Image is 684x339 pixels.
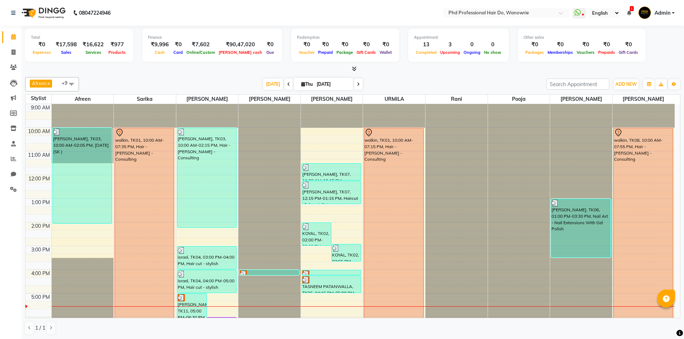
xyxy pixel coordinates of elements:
[29,104,51,112] div: 9:00 AM
[546,50,575,55] span: Memberships
[238,95,301,104] span: [PERSON_NAME]
[438,50,462,55] span: Upcoming
[654,310,677,332] iframe: chat widget
[302,223,331,245] div: KOYAL, TK02, 02:00 PM-03:00 PM, Waxing [Reg] - Full Legs Waxing [R]
[315,79,350,90] input: 2025-10-02
[617,41,640,49] div: ₹0
[297,41,316,49] div: ₹0
[630,6,634,11] span: 1
[297,34,394,41] div: Redemption
[32,80,47,86] span: Afreen
[153,50,167,55] span: Cash
[263,79,283,90] span: [DATE]
[177,128,236,227] div: [PERSON_NAME], TK03, 10:00 AM-02:15 PM, Hair - [PERSON_NAME] - Consulting
[575,50,596,55] span: Vouchers
[302,276,361,293] div: TASNEEM PATANWALLA, TK05, 04:15 PM-05:00 PM, Waxing [Reg] - Full Arms Waxing [R]
[31,41,53,49] div: ₹0
[302,181,361,204] div: [PERSON_NAME], TK07, 12:15 PM-01:15 PM, Haircut -Salon stylist
[52,95,114,104] span: Afreen
[30,317,51,325] div: 6:00 PM
[148,41,172,49] div: ₹9,996
[335,41,355,49] div: ₹0
[297,50,316,55] span: Voucher
[655,9,670,17] span: Admin
[18,3,68,23] img: logo
[524,41,546,49] div: ₹0
[265,50,276,55] span: Due
[378,41,394,49] div: ₹0
[627,10,631,16] a: 1
[438,41,462,49] div: 3
[27,128,51,135] div: 10:00 AM
[239,270,298,275] div: [MEDICAL_DATA][PERSON_NAME], TK12, 04:00 PM-04:15 PM, Hair - [PERSON_NAME] - Consulting
[35,324,45,332] span: 1 / 1
[30,199,51,206] div: 1:00 PM
[148,34,276,41] div: Finance
[550,95,612,104] span: [PERSON_NAME]
[524,50,546,55] span: Packages
[30,246,51,254] div: 3:00 PM
[596,50,617,55] span: Prepaids
[596,41,617,49] div: ₹0
[546,41,575,49] div: ₹0
[27,175,51,183] div: 12:00 PM
[176,95,238,104] span: [PERSON_NAME]
[355,50,378,55] span: Gift Cards
[264,41,276,49] div: ₹0
[31,50,53,55] span: Expenses
[30,270,51,277] div: 4:00 PM
[217,41,264,49] div: ₹90,47,020
[614,79,638,89] button: ADD NEW
[301,95,363,104] span: [PERSON_NAME]
[299,81,315,87] span: Thu
[524,34,640,41] div: Other sales
[615,81,637,87] span: ADD NEW
[172,50,185,55] span: Card
[53,128,112,223] div: [PERSON_NAME], TK03, 10:00 AM-02:05 PM, [DATE] (SK )
[30,293,51,301] div: 5:00 PM
[177,294,206,328] div: [PERSON_NAME], TK11, 05:00 PM-06:30 PM, Hair Color - Root Touch Up / AF [1 Inch]
[482,50,503,55] span: No show
[462,41,482,49] div: 0
[185,50,217,55] span: Online/Custom
[551,199,610,257] div: [PERSON_NAME], TK06, 01:00 PM-03:30 PM, Nail Art - Nail Extensions With Gel Polish
[53,41,80,49] div: ₹17,598
[302,270,361,275] div: TASNEEM PATANWALLA, TK05, 04:00 PM-04:15 PM, Waxing [Reg] - Half Arms Waxing [R]
[27,151,51,159] div: 11:00 AM
[31,34,127,41] div: Total
[462,50,482,55] span: Ongoing
[84,50,103,55] span: Services
[575,41,596,49] div: ₹0
[414,50,438,55] span: Completed
[378,50,394,55] span: Wallet
[332,244,361,261] div: KOYAL, TK02, 02:55 PM-03:40 PM, Waxing [Reg] - Full Arms Waxing [R]
[62,80,73,86] span: +9
[613,95,675,104] span: [PERSON_NAME]
[355,41,378,49] div: ₹0
[172,41,185,49] div: ₹0
[638,6,651,19] img: Admin
[316,41,335,49] div: ₹0
[335,50,355,55] span: Package
[59,50,73,55] span: Sales
[316,50,335,55] span: Prepaid
[302,164,361,180] div: [PERSON_NAME], TK07, 11:30 AM-12:15 PM, [PERSON_NAME] butter spa
[107,41,127,49] div: ₹977
[363,95,425,104] span: URMILA
[25,95,51,102] div: Stylist
[414,34,503,41] div: Appointment
[177,246,236,269] div: israel, TK04, 03:00 PM-04:00 PM, Hair cut - stylish
[107,50,127,55] span: Products
[617,50,640,55] span: Gift Cards
[482,41,503,49] div: 0
[546,79,609,90] input: Search Appointment
[185,41,217,49] div: ₹7,602
[217,50,264,55] span: [PERSON_NAME] cash
[80,41,107,49] div: ₹16,622
[425,95,488,104] span: rani
[30,222,51,230] div: 2:00 PM
[114,95,176,104] span: Sarika
[47,80,50,86] a: x
[79,3,111,23] b: 08047224946
[488,95,550,104] span: pooja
